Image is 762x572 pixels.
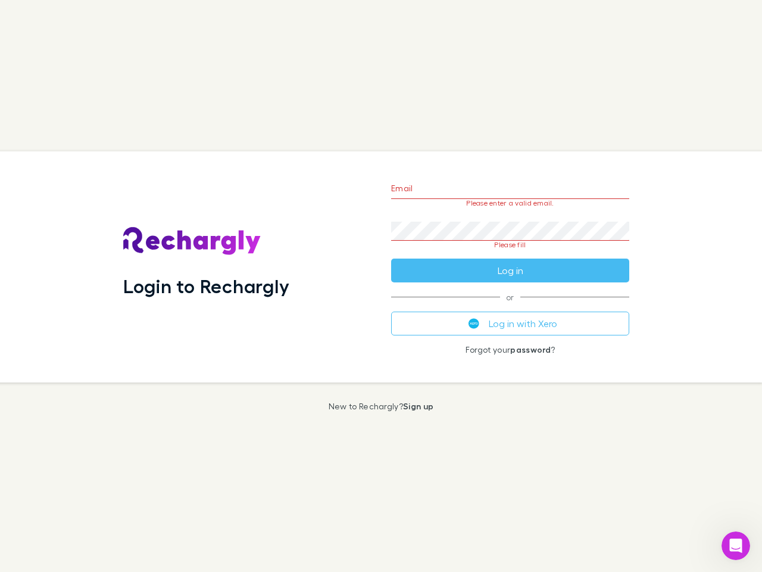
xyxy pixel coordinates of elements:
[391,312,629,335] button: Log in with Xero
[123,275,289,297] h1: Login to Rechargly
[403,401,433,411] a: Sign up
[722,531,750,560] iframe: Intercom live chat
[391,199,629,207] p: Please enter a valid email.
[391,259,629,282] button: Log in
[391,345,629,355] p: Forgot your ?
[391,241,629,249] p: Please fill
[469,318,479,329] img: Xero's logo
[123,227,261,256] img: Rechargly's Logo
[329,402,434,411] p: New to Rechargly?
[510,344,551,355] a: password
